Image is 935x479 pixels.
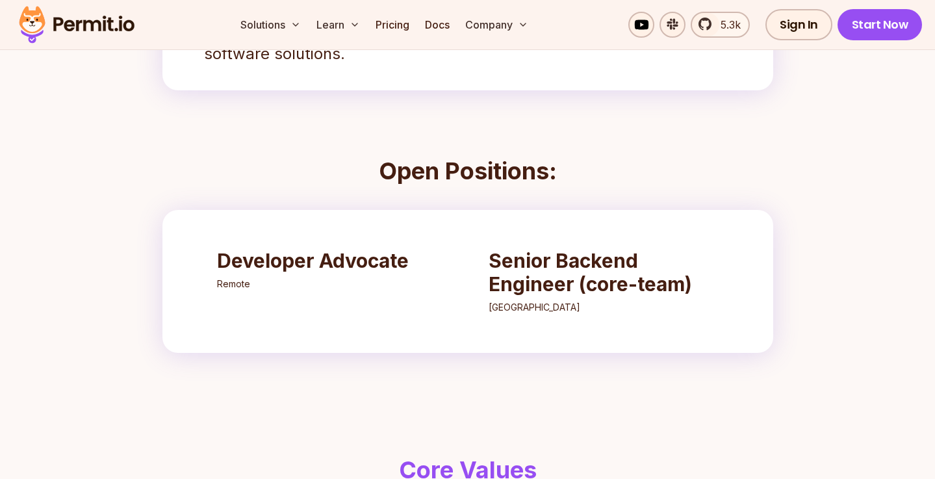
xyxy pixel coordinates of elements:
button: Solutions [235,12,306,38]
a: 5.3k [691,12,750,38]
a: Developer AdvocateRemote [204,236,460,304]
img: Permit logo [13,3,140,47]
a: Senior Backend Engineer (core-team)[GEOGRAPHIC_DATA] [476,236,732,327]
h2: Open Positions: [162,158,773,184]
a: Pricing [370,12,415,38]
a: Sign In [765,9,832,40]
a: Docs [420,12,455,38]
button: Company [460,12,533,38]
h3: Senior Backend Engineer (core-team) [489,249,719,296]
p: Remote [217,278,447,291]
button: Learn [311,12,365,38]
h3: Developer Advocate [217,249,447,272]
a: Start Now [838,9,923,40]
p: [GEOGRAPHIC_DATA] [489,301,719,314]
span: 5.3k [713,17,741,32]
